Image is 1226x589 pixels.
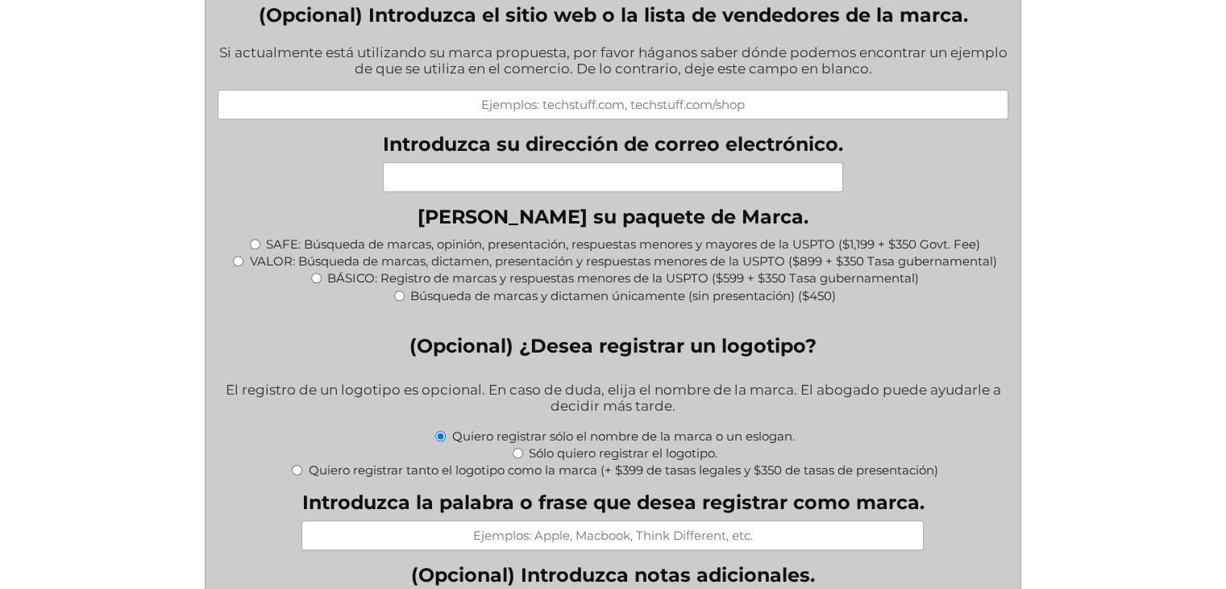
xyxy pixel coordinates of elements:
input: Ejemplos: techstuff.com, techstuff.com/shop [218,90,1008,119]
label: Búsqueda de marcas y dictamen únicamente (sin presentación) ($450) [410,288,836,303]
label: SAFE: Búsqueda de marcas, opinión, presentación, respuestas menores y mayores de la USPTO ($1,199... [266,236,980,252]
legend: [PERSON_NAME] su paquete de Marca. [418,205,808,228]
div: El registro de un logotipo es opcional. En caso de duda, elija el nombre de la marca. El abogado ... [218,371,1008,427]
label: Sólo quiero registrar el logotipo. [529,445,717,461]
legend: (Opcional) ¿Desea registrar un logotipo? [409,334,817,357]
div: Si actualmente está utilizando su marca propuesta, por favor háganos saber dónde podemos encontra... [218,34,1008,90]
input: Ejemplos: Apple, Macbook, Think Different, etc. [301,520,924,550]
label: Quiero registrar tanto el logotipo como la marca (+ $399 de tasas legales y $350 de tasas de pres... [308,462,937,478]
label: BÁSICO: Registro de marcas y respuestas menores de la USPTO ($599 + $350 Tasa gubernamental) [327,270,919,286]
label: Introduzca su dirección de correo electrónico. [383,132,843,156]
label: (Opcional) Introduzca notas adicionales. [218,563,1008,587]
label: (Opcional) Introduzca el sitio web o la lista de vendedores de la marca. [218,3,1008,27]
label: Introduzca la palabra o frase que desea registrar como marca. [301,491,924,514]
label: Quiero registrar sólo el nombre de la marca o un eslogan. [451,428,794,444]
label: VALOR: Búsqueda de marcas, dictamen, presentación y respuestas menores de la USPTO ($899 + $350 T... [249,253,996,269]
